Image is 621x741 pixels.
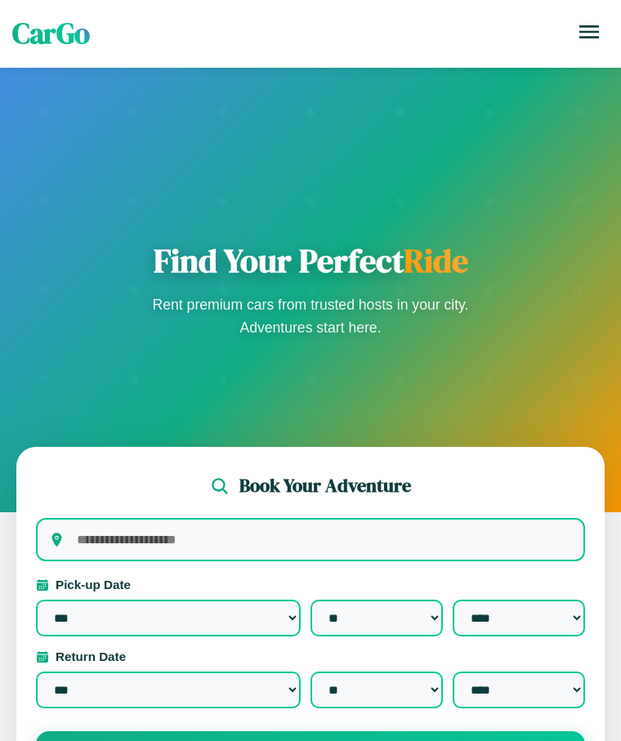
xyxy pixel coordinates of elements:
h2: Book Your Adventure [239,473,411,498]
label: Pick-up Date [36,578,585,591]
label: Return Date [36,649,585,663]
span: CarGo [12,14,90,53]
span: Ride [404,239,468,283]
p: Rent premium cars from trusted hosts in your city. Adventures start here. [147,293,474,339]
h1: Find Your Perfect [147,241,474,280]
